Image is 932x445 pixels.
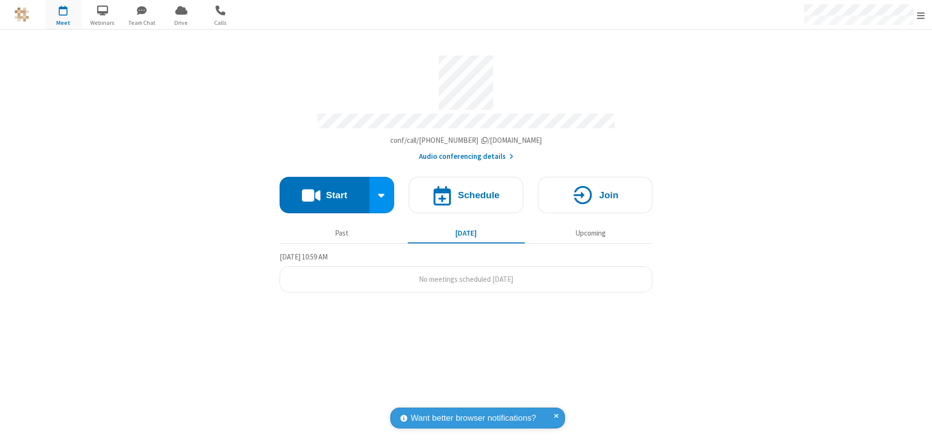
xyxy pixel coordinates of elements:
[280,251,652,293] section: Today's Meetings
[409,177,523,213] button: Schedule
[599,190,618,200] h4: Join
[280,252,328,261] span: [DATE] 10:59 AM
[280,177,369,213] button: Start
[163,18,200,27] span: Drive
[458,190,499,200] h4: Schedule
[84,18,121,27] span: Webinars
[326,190,347,200] h4: Start
[538,177,652,213] button: Join
[283,224,400,242] button: Past
[408,224,525,242] button: [DATE]
[390,135,542,146] button: Copy my meeting room linkCopy my meeting room link
[15,7,29,22] img: QA Selenium DO NOT DELETE OR CHANGE
[45,18,82,27] span: Meet
[532,224,649,242] button: Upcoming
[202,18,239,27] span: Calls
[124,18,160,27] span: Team Chat
[411,412,536,425] span: Want better browser notifications?
[419,274,513,284] span: No meetings scheduled [DATE]
[280,48,652,162] section: Account details
[419,151,514,162] button: Audio conferencing details
[369,177,395,213] div: Start conference options
[390,136,542,145] span: Copy my meeting room link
